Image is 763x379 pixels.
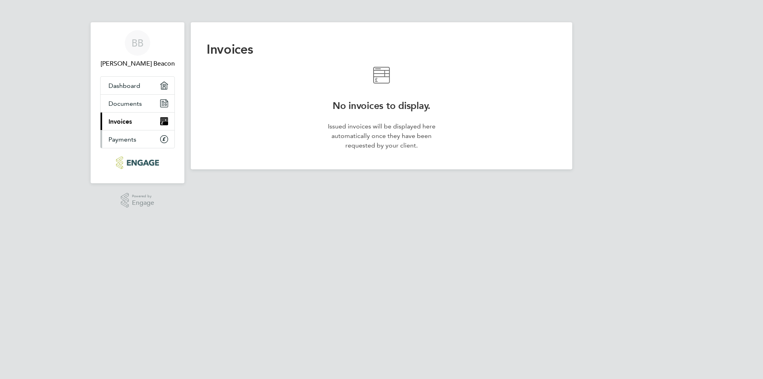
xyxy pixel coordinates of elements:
[108,118,132,125] span: Invoices
[100,59,175,68] span: Bradley Beacon
[324,122,439,150] p: Issued invoices will be displayed here automatically once they have been requested by your client.
[108,82,140,89] span: Dashboard
[132,38,143,48] span: BB
[100,30,175,68] a: BB[PERSON_NAME] Beacon
[91,22,184,183] nav: Main navigation
[132,200,154,206] span: Engage
[100,156,175,169] a: Go to home page
[101,113,174,130] a: Invoices
[108,136,136,143] span: Payments
[324,99,439,112] h2: No invoices to display.
[121,193,155,208] a: Powered byEngage
[101,130,174,148] a: Payments
[101,95,174,112] a: Documents
[108,100,142,107] span: Documents
[116,156,159,169] img: ncclondon-logo-retina.png
[101,77,174,94] a: Dashboard
[132,193,154,200] span: Powered by
[207,41,556,57] h2: Invoices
